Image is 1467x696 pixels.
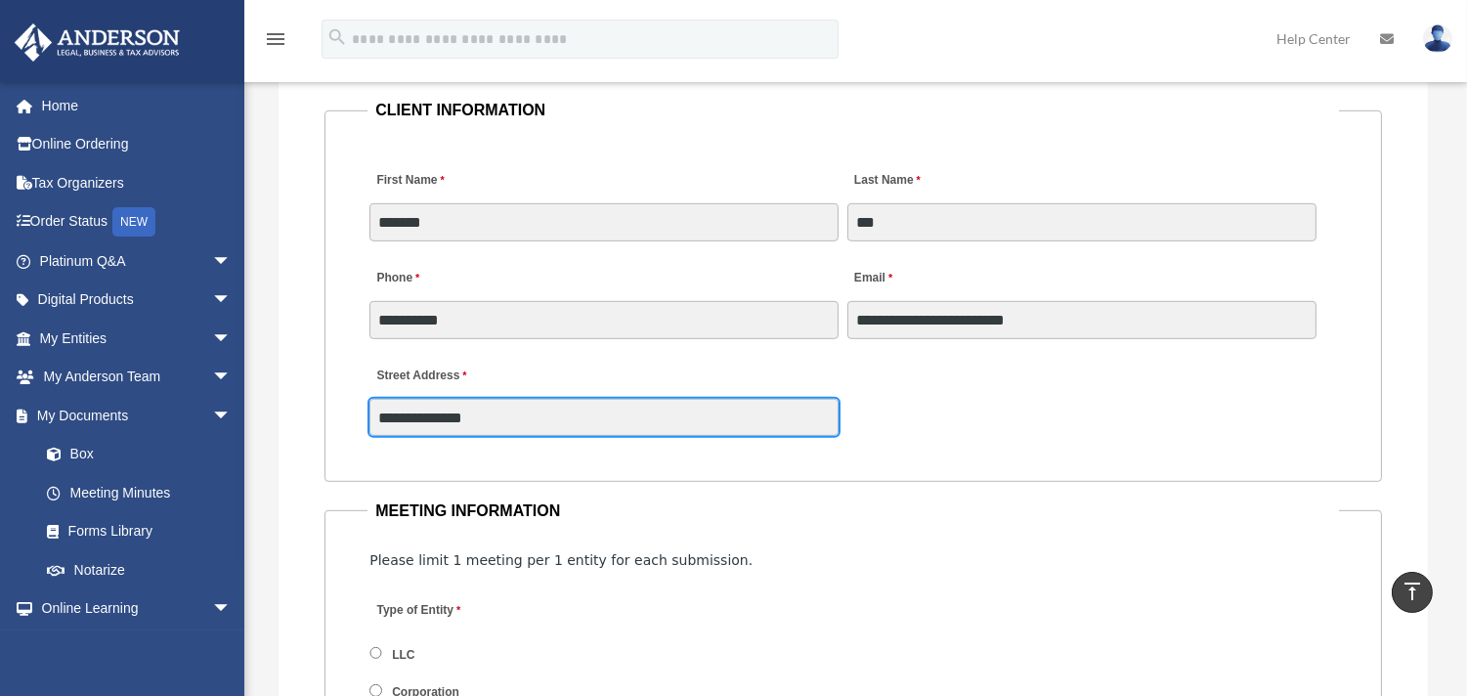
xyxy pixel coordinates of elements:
span: arrow_drop_down [212,319,251,359]
a: Platinum Q&Aarrow_drop_down [14,241,261,281]
img: Anderson Advisors Platinum Portal [9,23,186,62]
a: Meeting Minutes [27,473,251,512]
a: Box [27,435,261,474]
a: Digital Productsarrow_drop_down [14,281,261,320]
label: Email [847,266,897,292]
span: arrow_drop_down [212,281,251,321]
a: My Entitiesarrow_drop_down [14,319,261,358]
span: arrow_drop_down [212,396,251,436]
a: Online Learningarrow_drop_down [14,589,261,629]
i: menu [264,27,287,51]
a: My Documentsarrow_drop_down [14,396,261,435]
legend: MEETING INFORMATION [367,498,1338,525]
a: Notarize [27,550,261,589]
a: Online Ordering [14,125,261,164]
legend: CLIENT INFORMATION [367,97,1338,124]
span: arrow_drop_down [212,358,251,398]
span: arrow_drop_down [212,241,251,282]
img: User Pic [1423,24,1452,53]
a: vertical_align_top [1392,572,1433,613]
i: vertical_align_top [1401,580,1424,603]
label: Street Address [369,364,555,390]
label: First Name [369,168,449,195]
span: arrow_drop_down [212,628,251,668]
label: LLC [386,646,422,664]
a: Billingarrow_drop_down [14,628,261,667]
label: Type of Entity [369,598,555,625]
i: search [326,26,348,48]
a: Order StatusNEW [14,202,261,242]
a: Forms Library [27,512,261,551]
span: Please limit 1 meeting per 1 entity for each submission. [369,552,753,568]
span: arrow_drop_down [212,589,251,630]
label: Phone [369,266,424,292]
label: Last Name [847,168,926,195]
a: My Anderson Teamarrow_drop_down [14,358,261,397]
a: Tax Organizers [14,163,261,202]
div: NEW [112,207,155,237]
a: Home [14,86,261,125]
a: menu [264,34,287,51]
